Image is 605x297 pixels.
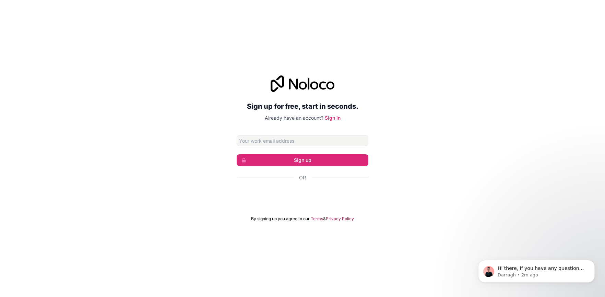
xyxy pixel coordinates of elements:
[325,115,341,121] a: Sign in
[323,216,326,222] span: &
[251,216,310,222] span: By signing up you agree to our
[237,135,368,146] input: Email address
[326,216,354,222] a: Privacy Policy
[265,115,323,121] span: Already have an account?
[237,154,368,166] button: Sign up
[311,216,323,222] a: Terms
[233,189,372,204] iframe: Sign in with Google Button
[237,100,368,112] h2: Sign up for free, start in seconds.
[468,246,605,294] iframe: Intercom notifications message
[299,174,306,181] span: Or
